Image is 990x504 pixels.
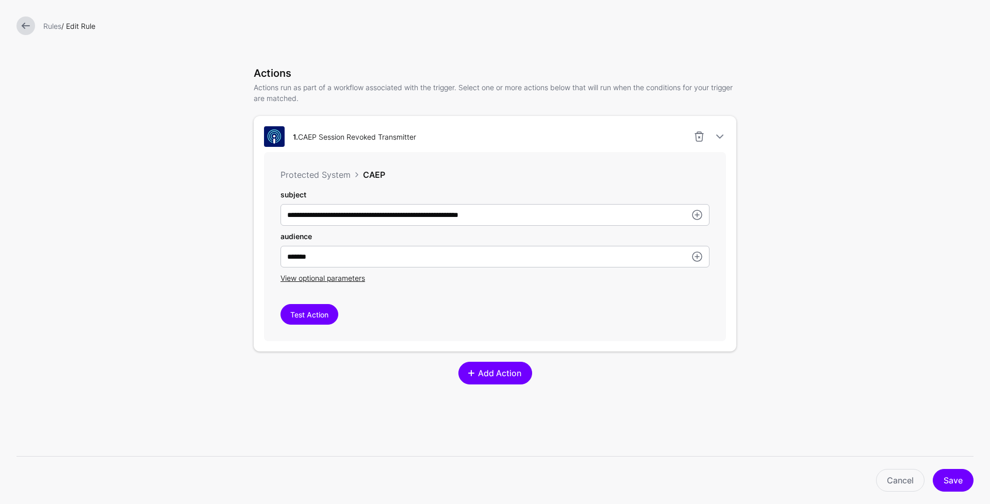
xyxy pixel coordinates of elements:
h3: Actions [254,67,736,79]
label: audience [280,231,312,242]
img: svg+xml;base64,PHN2ZyB3aWR0aD0iNjQiIGhlaWdodD0iNjQiIHZpZXdCb3g9IjAgMCA2NCA2NCIgZmlsbD0ibm9uZSIgeG... [264,126,285,147]
button: Save [933,469,973,492]
p: Actions run as part of a workflow associated with the trigger. Select one or more actions below t... [254,82,736,104]
strong: 1. [293,132,298,141]
label: subject [280,189,306,200]
span: Protected System [280,170,351,180]
span: Add Action [476,367,522,379]
span: View optional parameters [280,274,365,282]
a: Cancel [876,469,925,492]
a: Rules [43,22,61,30]
span: CAEP [363,170,385,180]
div: CAEP Session Revoked Transmitter [289,131,420,142]
div: / Edit Rule [39,21,978,31]
button: Test Action [280,304,338,325]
